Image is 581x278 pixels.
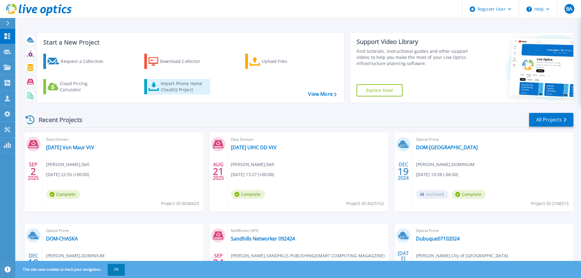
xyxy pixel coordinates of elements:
div: AUG 2025 [213,160,224,182]
span: [PERSON_NAME] , Dell [46,161,89,168]
span: 19 [28,260,39,265]
span: Optical Prime [416,227,570,234]
span: 21 [213,169,224,174]
a: [DATE] UIHC DD VtV [231,144,277,150]
div: DEC 2024 [27,251,39,274]
span: [DATE] 13:27 (+00:00) [231,171,274,178]
a: DOM-[GEOGRAPHIC_DATA] [416,144,478,150]
div: Cloud Pricing Calculator [60,81,109,93]
span: [PERSON_NAME] , SANDHILLS PUBLISHING(SMART COMPUTING MAGAGZINE) [231,252,385,259]
span: [PERSON_NAME] , DOMINIUM [46,252,105,259]
a: Cloud Pricing Calculator [43,79,111,94]
div: [DATE] 2024 [397,251,409,274]
span: 2 [30,169,36,174]
span: Complete [231,190,265,199]
div: Recent Projects [23,112,91,127]
a: [DATE] Von Maur VtV [46,144,94,150]
span: [PERSON_NAME] , DOMINIUM [416,161,475,168]
div: Import Phone Home CloudIQ Project [161,81,208,93]
span: Optical Prime [46,227,200,234]
button: OK [108,264,125,275]
span: This site uses cookies to track your navigation. [17,264,125,275]
div: SEP 2024 [213,251,224,274]
span: Complete [46,190,80,199]
a: View More [308,91,336,97]
div: Find tutorials, instructional guides and other support videos to help you make the most of your L... [357,48,470,67]
div: Support Video Library [357,38,470,46]
div: Upload Files [262,55,310,67]
div: Download Collector [160,55,209,67]
h3: Start a New Project [43,39,336,46]
span: BA [566,6,572,11]
span: Project ID: 2748215 [531,200,569,207]
span: [DATE] 10:28 (-06:00) [416,171,458,178]
div: Request a Collection [61,55,109,67]
a: Download Collector [144,54,212,69]
a: Request a Collection [43,54,111,69]
a: DOM-CHASKA [46,236,78,242]
span: [DATE] 22:55 (+00:00) [46,171,89,178]
span: 24 [213,260,224,265]
a: All Projects [529,113,573,127]
span: Data Domain [231,136,385,143]
span: NetWorker (API) [231,227,385,234]
span: 19 [398,169,409,174]
a: Explore Now! [357,84,403,96]
div: SEP 2025 [27,160,39,182]
span: Complete [452,190,486,199]
span: Archived [416,190,449,199]
a: Upload Files [245,54,313,69]
a: Dubuque07102024 [416,236,460,242]
span: [PERSON_NAME] , Dell [231,161,274,168]
a: Sandhills Networker 092424 [231,236,295,242]
span: Optical Prime [416,136,570,143]
div: DEC 2024 [397,160,409,182]
span: [PERSON_NAME] , City of [GEOGRAPHIC_DATA] [416,252,508,259]
span: Data Domain [46,136,200,143]
span: Project ID: 3023152 [346,200,384,207]
span: Project ID: 3038423 [161,200,199,207]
